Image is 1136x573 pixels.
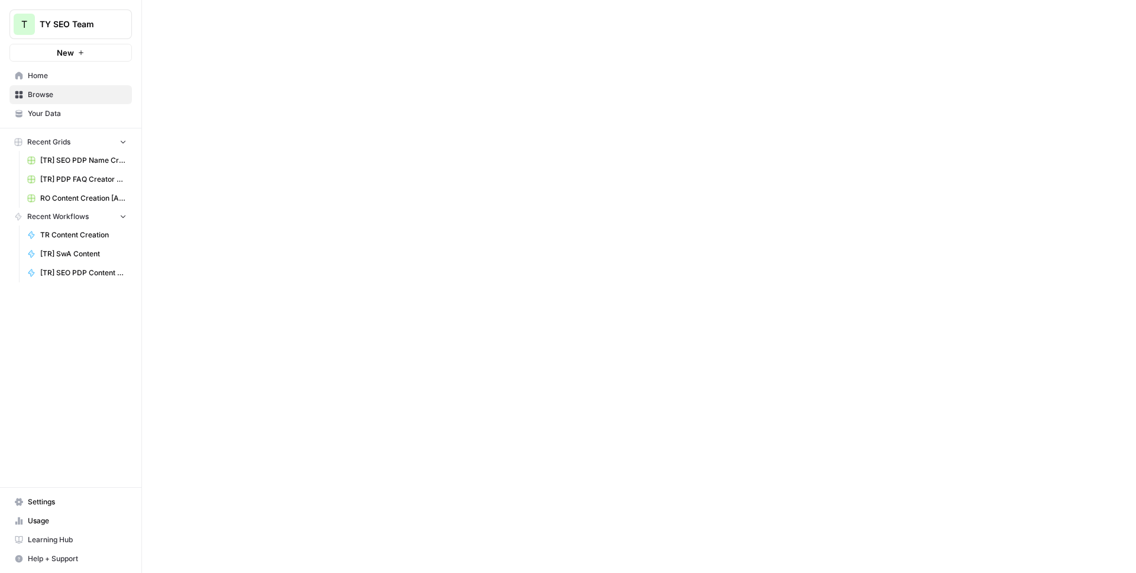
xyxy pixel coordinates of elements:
[22,151,132,170] a: [TR] SEO PDP Name Creation Grid
[40,18,111,30] span: TY SEO Team
[9,85,132,104] a: Browse
[28,70,127,81] span: Home
[22,226,132,244] a: TR Content Creation
[28,516,127,526] span: Usage
[28,89,127,100] span: Browse
[9,44,132,62] button: New
[9,104,132,123] a: Your Data
[9,66,132,85] a: Home
[21,17,27,31] span: T
[40,249,127,259] span: [TR] SwA Content
[9,133,132,151] button: Recent Grids
[9,549,132,568] button: Help + Support
[40,230,127,240] span: TR Content Creation
[9,530,132,549] a: Learning Hub
[40,174,127,185] span: [TR] PDP FAQ Creator Grid
[9,492,132,511] a: Settings
[40,155,127,166] span: [TR] SEO PDP Name Creation Grid
[22,263,132,282] a: [TR] SEO PDP Content Creation
[40,193,127,204] span: RO Content Creation [Anil] w/o Google Scrape Grid
[22,189,132,208] a: RO Content Creation [Anil] w/o Google Scrape Grid
[28,108,127,119] span: Your Data
[27,211,89,222] span: Recent Workflows
[22,244,132,263] a: [TR] SwA Content
[28,553,127,564] span: Help + Support
[28,497,127,507] span: Settings
[9,9,132,39] button: Workspace: TY SEO Team
[22,170,132,189] a: [TR] PDP FAQ Creator Grid
[28,535,127,545] span: Learning Hub
[9,511,132,530] a: Usage
[9,208,132,226] button: Recent Workflows
[40,268,127,278] span: [TR] SEO PDP Content Creation
[27,137,70,147] span: Recent Grids
[57,47,74,59] span: New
